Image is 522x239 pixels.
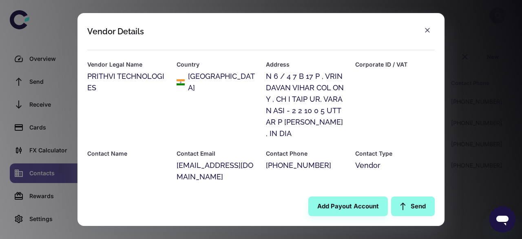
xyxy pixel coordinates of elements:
div: PRITHVI TECHNOLOGIES [87,71,167,94]
h6: Contact Email [177,149,256,158]
iframe: Button to launch messaging window [489,206,515,232]
div: [EMAIL_ADDRESS][DOMAIN_NAME] [177,160,256,183]
div: [GEOGRAPHIC_DATA] [188,71,256,94]
h6: Contact Type [355,149,435,158]
h6: Address [266,60,345,69]
h6: Country [177,60,256,69]
h6: Vendor Legal Name [87,60,167,69]
span: Vendor [355,160,380,171]
div: N 6 / 4 7 B 17 P , VRIN DAVAN VIHAR COL ON Y , CH I TAIP UR, VARAN ASI - 2 2 10 0 5 UTTAR P [PERS... [266,71,345,139]
button: Add Payout Account [308,197,388,216]
h6: Contact Phone [266,149,345,158]
h6: Contact Name [87,149,167,158]
div: Vendor Details [87,27,144,36]
div: [PHONE_NUMBER] [266,160,345,171]
a: Send [391,197,435,216]
h6: Corporate ID / VAT [355,60,435,69]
